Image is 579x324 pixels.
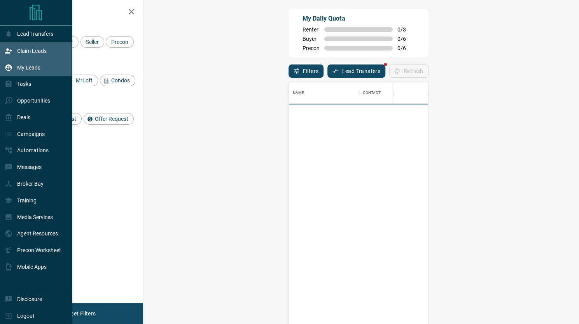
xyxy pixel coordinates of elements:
span: Offer Request [92,116,131,122]
span: Condos [108,77,133,84]
span: 0 / 3 [397,26,415,33]
span: 0 / 6 [397,45,415,51]
div: Contact [359,82,421,104]
span: 0 / 6 [397,36,415,42]
span: Seller [83,39,101,45]
span: Precon [108,39,131,45]
div: Name [289,82,359,104]
button: Reset Filters [59,307,101,320]
h2: Filters [25,8,135,17]
span: MrLoft [73,77,95,84]
span: Buyer [303,36,320,42]
div: Name [293,82,304,104]
div: Offer Request [84,113,134,125]
div: Seller [80,36,104,48]
button: Filters [289,64,324,78]
p: My Daily Quota [303,14,415,23]
div: Precon [106,36,134,48]
span: Precon [303,45,320,51]
div: MrLoft [65,75,98,86]
span: Renter [303,26,320,33]
button: Lead Transfers [327,64,385,78]
div: Contact [363,82,381,104]
div: Condos [100,75,135,86]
